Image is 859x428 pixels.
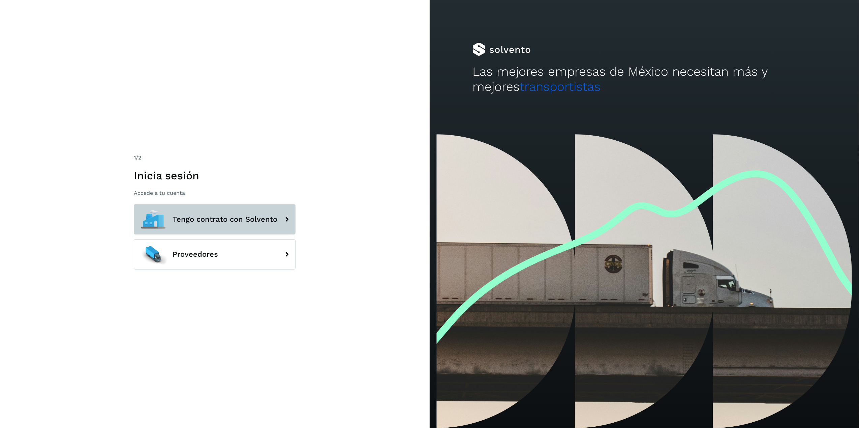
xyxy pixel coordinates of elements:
[134,239,296,270] button: Proveedores
[472,64,816,94] h2: Las mejores empresas de México necesitan más y mejores
[134,169,296,182] h1: Inicia sesión
[134,190,296,196] p: Accede a tu cuenta
[173,215,277,223] span: Tengo contrato con Solvento
[134,204,296,235] button: Tengo contrato con Solvento
[134,154,136,161] span: 1
[173,250,218,258] span: Proveedores
[134,154,296,162] div: /2
[520,79,601,94] span: transportistas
